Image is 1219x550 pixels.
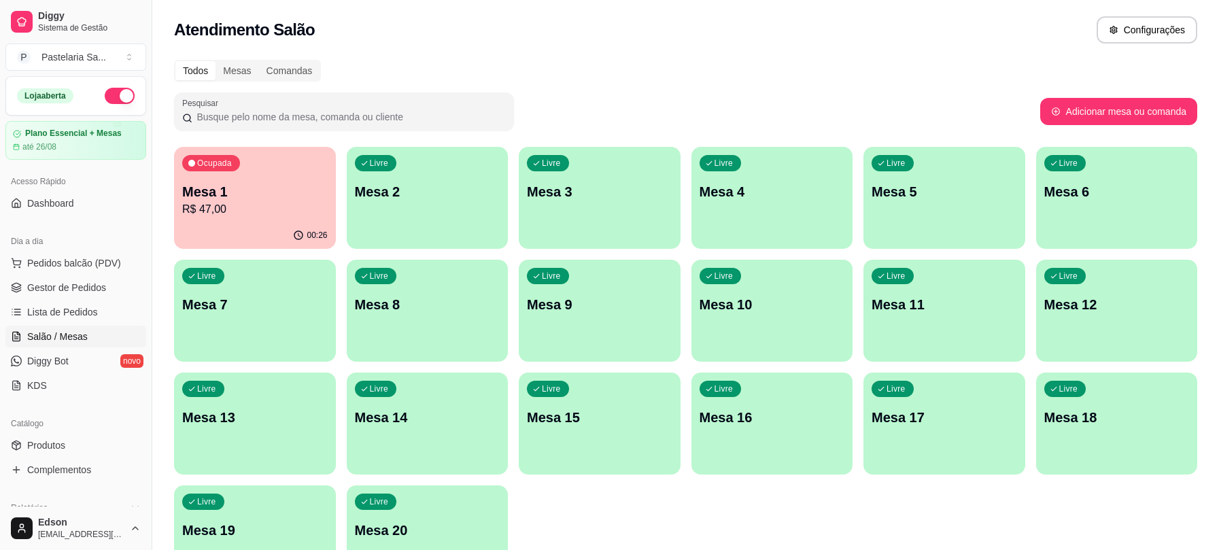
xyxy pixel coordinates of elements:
button: LivreMesa 10 [691,260,853,362]
button: LivreMesa 6 [1036,147,1198,249]
span: Diggy Bot [27,354,69,368]
button: LivreMesa 14 [347,373,509,475]
span: Produtos [27,439,65,452]
button: LivreMesa 9 [519,260,681,362]
p: Mesa 20 [355,521,500,540]
p: Mesa 18 [1044,408,1190,427]
button: Select a team [5,44,146,71]
button: LivreMesa 17 [863,373,1025,475]
p: Mesa 13 [182,408,328,427]
p: Mesa 6 [1044,182,1190,201]
span: Complementos [27,463,91,477]
button: LivreMesa 12 [1036,260,1198,362]
p: Mesa 9 [527,295,672,314]
div: Pastelaria Sa ... [41,50,106,64]
span: Lista de Pedidos [27,305,98,319]
p: Mesa 7 [182,295,328,314]
p: Livre [542,158,561,169]
p: Livre [715,383,734,394]
button: LivreMesa 18 [1036,373,1198,475]
div: Acesso Rápido [5,171,146,192]
p: Livre [542,383,561,394]
p: Mesa 10 [700,295,845,314]
p: Livre [370,158,389,169]
div: Loja aberta [17,88,73,103]
p: Livre [1059,158,1078,169]
button: Adicionar mesa ou comanda [1040,98,1197,125]
button: LivreMesa 15 [519,373,681,475]
p: Mesa 4 [700,182,845,201]
p: Livre [1059,383,1078,394]
p: Mesa 19 [182,521,328,540]
button: Pedidos balcão (PDV) [5,252,146,274]
span: Sistema de Gestão [38,22,141,33]
span: Relatórios [11,502,48,513]
p: Mesa 3 [527,182,672,201]
label: Pesquisar [182,97,223,109]
div: Catálogo [5,413,146,434]
button: OcupadaMesa 1R$ 47,0000:26 [174,147,336,249]
p: Livre [370,383,389,394]
button: LivreMesa 8 [347,260,509,362]
p: Mesa 16 [700,408,845,427]
p: Livre [887,383,906,394]
p: 00:26 [307,230,327,241]
a: Plano Essencial + Mesasaté 26/08 [5,121,146,160]
p: Mesa 17 [872,408,1017,427]
button: Edson[EMAIL_ADDRESS][DOMAIN_NAME] [5,512,146,545]
p: Livre [197,383,216,394]
a: Salão / Mesas [5,326,146,347]
article: até 26/08 [22,141,56,152]
a: Dashboard [5,192,146,214]
span: Pedidos balcão (PDV) [27,256,121,270]
p: Mesa 12 [1044,295,1190,314]
p: Mesa 15 [527,408,672,427]
p: Livre [1059,271,1078,281]
p: Livre [370,496,389,507]
p: Mesa 11 [872,295,1017,314]
a: DiggySistema de Gestão [5,5,146,38]
span: Salão / Mesas [27,330,88,343]
div: Mesas [216,61,258,80]
a: KDS [5,375,146,396]
span: Gestor de Pedidos [27,281,106,294]
button: LivreMesa 2 [347,147,509,249]
p: Mesa 8 [355,295,500,314]
a: Gestor de Pedidos [5,277,146,298]
button: LivreMesa 13 [174,373,336,475]
p: Livre [887,271,906,281]
div: Todos [175,61,216,80]
p: Livre [542,271,561,281]
p: Livre [715,271,734,281]
p: Mesa 2 [355,182,500,201]
span: P [17,50,31,64]
button: LivreMesa 16 [691,373,853,475]
input: Pesquisar [192,110,506,124]
p: Ocupada [197,158,232,169]
button: LivreMesa 11 [863,260,1025,362]
a: Diggy Botnovo [5,350,146,372]
button: Alterar Status [105,88,135,104]
span: [EMAIL_ADDRESS][DOMAIN_NAME] [38,529,124,540]
div: Comandas [259,61,320,80]
p: Livre [197,496,216,507]
span: KDS [27,379,47,392]
button: LivreMesa 7 [174,260,336,362]
span: Diggy [38,10,141,22]
p: Livre [197,271,216,281]
a: Produtos [5,434,146,456]
p: Livre [887,158,906,169]
span: Dashboard [27,196,74,210]
button: LivreMesa 4 [691,147,853,249]
h2: Atendimento Salão [174,19,315,41]
p: Mesa 1 [182,182,328,201]
button: LivreMesa 3 [519,147,681,249]
button: LivreMesa 5 [863,147,1025,249]
p: Livre [715,158,734,169]
a: Complementos [5,459,146,481]
p: Mesa 14 [355,408,500,427]
button: Configurações [1097,16,1197,44]
article: Plano Essencial + Mesas [25,128,122,139]
p: R$ 47,00 [182,201,328,218]
div: Dia a dia [5,230,146,252]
